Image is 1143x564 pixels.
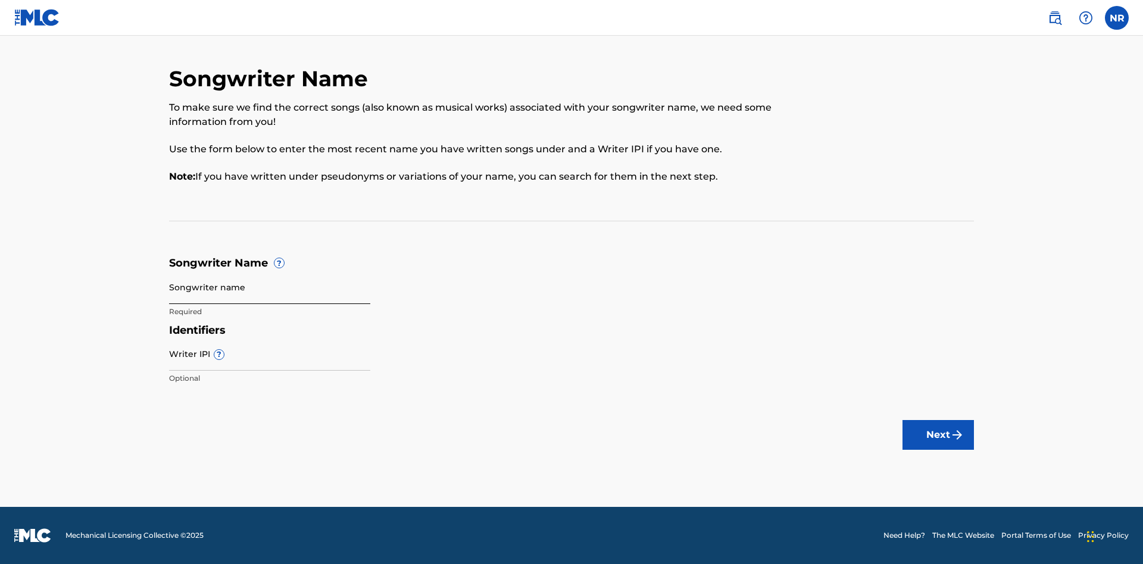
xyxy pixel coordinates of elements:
[1083,507,1143,564] iframe: Chat Widget
[902,420,974,450] button: Next
[1078,530,1129,541] a: Privacy Policy
[274,258,284,268] span: ?
[169,65,374,92] h2: Songwriter Name
[1048,11,1062,25] img: search
[169,171,195,182] b: Note:
[1001,530,1071,541] a: Portal Terms of Use
[1087,519,1094,554] div: Drag
[932,530,994,541] a: The MLC Website
[1074,6,1098,30] div: Help
[1043,6,1067,30] a: Public Search
[169,306,370,317] p: Required
[214,350,224,359] span: ?
[950,428,964,442] img: f7272a7cc735f4ea7f67.svg
[169,170,813,184] p: If you have written under pseudonyms or variations of your name, you can search for them in the n...
[883,530,925,541] a: Need Help?
[1079,11,1093,25] img: help
[1105,6,1129,30] div: User Menu
[169,101,813,129] p: To make sure we find the correct songs (also known as musical works) associated with your songwri...
[169,256,974,270] h5: Songwriter Name
[14,9,60,26] img: MLC Logo
[65,530,204,541] span: Mechanical Licensing Collective © 2025
[14,528,51,543] img: logo
[169,324,974,337] h5: Identifiers
[169,373,370,384] p: Optional
[169,142,813,156] p: Use the form below to enter the most recent name you have written songs under and a Writer IPI if...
